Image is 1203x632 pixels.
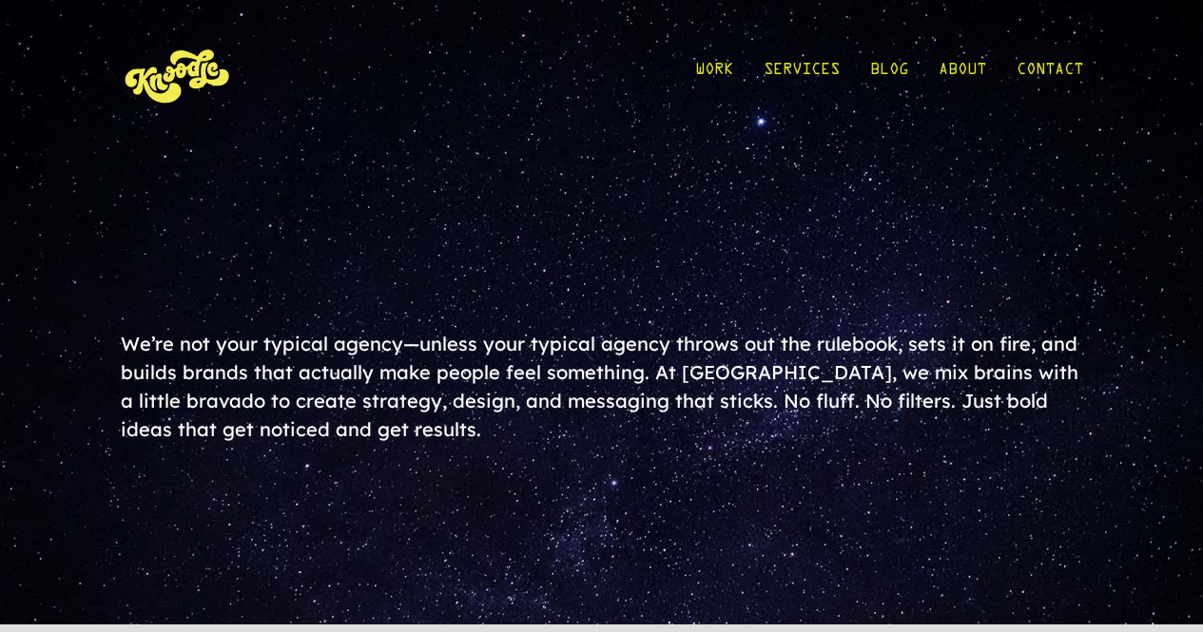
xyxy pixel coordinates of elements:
[870,30,908,119] a: Blog
[764,30,840,119] a: Services
[939,30,986,119] a: About
[121,30,235,119] img: KnoLogo(yellow)
[695,30,733,119] a: Work
[121,330,1083,444] div: We’re not your typical agency—unless your typical agency throws out the rulebook, sets it on fire...
[1017,30,1083,119] a: Contact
